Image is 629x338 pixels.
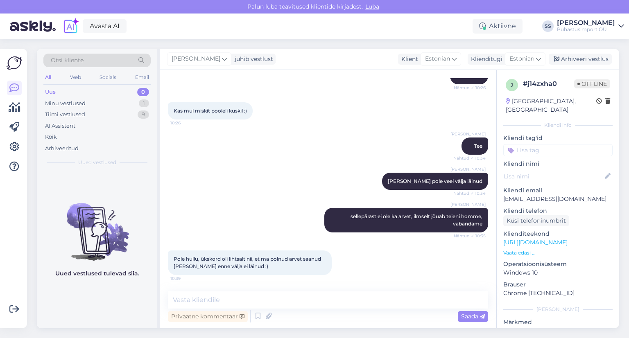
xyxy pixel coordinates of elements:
[503,230,613,238] p: Klienditeekond
[133,72,151,83] div: Email
[98,72,118,83] div: Socials
[453,190,486,196] span: Nähtud ✓ 10:34
[454,233,486,239] span: Nähtud ✓ 10:35
[68,72,83,83] div: Web
[506,97,596,114] div: [GEOGRAPHIC_DATA], [GEOGRAPHIC_DATA]
[137,88,149,96] div: 0
[388,178,482,184] span: [PERSON_NAME] pole veel välja läinud
[503,215,569,226] div: Küsi telefoninumbrit
[468,55,502,63] div: Klienditugi
[170,120,201,126] span: 10:26
[523,79,574,89] div: # j14zxha0
[557,20,615,26] div: [PERSON_NAME]
[168,311,248,322] div: Privaatne kommentaar
[503,144,613,156] input: Lisa tag
[139,99,149,108] div: 1
[51,56,84,65] span: Otsi kliente
[503,122,613,129] div: Kliendi info
[450,166,486,172] span: [PERSON_NAME]
[78,159,116,166] span: Uued vestlused
[45,99,86,108] div: Minu vestlused
[503,195,613,203] p: [EMAIL_ADDRESS][DOMAIN_NAME]
[503,280,613,289] p: Brauser
[450,201,486,207] span: [PERSON_NAME]
[7,55,22,71] img: Askly Logo
[509,54,534,63] span: Estonian
[574,79,610,88] span: Offline
[45,88,56,96] div: Uus
[503,260,613,268] p: Operatsioonisüsteem
[45,133,57,141] div: Kõik
[45,122,75,130] div: AI Assistent
[363,3,382,10] span: Luba
[172,54,220,63] span: [PERSON_NAME]
[474,143,482,149] span: Tee
[55,269,139,278] p: Uued vestlused tulevad siia.
[454,85,486,91] span: Nähtud ✓ 10:26
[503,318,613,327] p: Märkmed
[503,134,613,142] p: Kliendi tag'id
[231,55,273,63] div: juhib vestlust
[37,188,157,262] img: No chats
[473,19,523,34] div: Aktiivne
[351,213,484,227] span: sellepärast ei ole ka arvet, ilmselt jõuab teieni homme, vabandame
[557,20,624,33] a: [PERSON_NAME]Puhastusimport OÜ
[62,18,79,35] img: explore-ai
[398,55,418,63] div: Klient
[450,131,486,137] span: [PERSON_NAME]
[503,207,613,215] p: Kliendi telefon
[557,26,615,33] div: Puhastusimport OÜ
[542,20,554,32] div: SS
[83,19,127,33] a: Avasta AI
[503,268,613,277] p: Windows 10
[174,108,247,114] span: Kas mul miskit pooleli kuskil :)
[45,144,79,153] div: Arhiveeritud
[461,313,485,320] span: Saada
[503,239,568,246] a: [URL][DOMAIN_NAME]
[425,54,450,63] span: Estonian
[138,110,149,119] div: 9
[174,256,322,269] span: Pole hullu, ükskord oli lihtsalt nii, et ma polnud arvet saanud [PERSON_NAME] enne välja ei läinu...
[503,289,613,297] p: Chrome [TECHNICAL_ID]
[511,82,513,88] span: j
[549,54,612,65] div: Arhiveeri vestlus
[170,275,201,282] span: 10:39
[503,249,613,257] p: Vaata edasi ...
[503,186,613,195] p: Kliendi email
[453,155,486,161] span: Nähtud ✓ 10:34
[503,306,613,313] div: [PERSON_NAME]
[43,72,53,83] div: All
[504,172,603,181] input: Lisa nimi
[45,110,85,119] div: Tiimi vestlused
[503,160,613,168] p: Kliendi nimi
